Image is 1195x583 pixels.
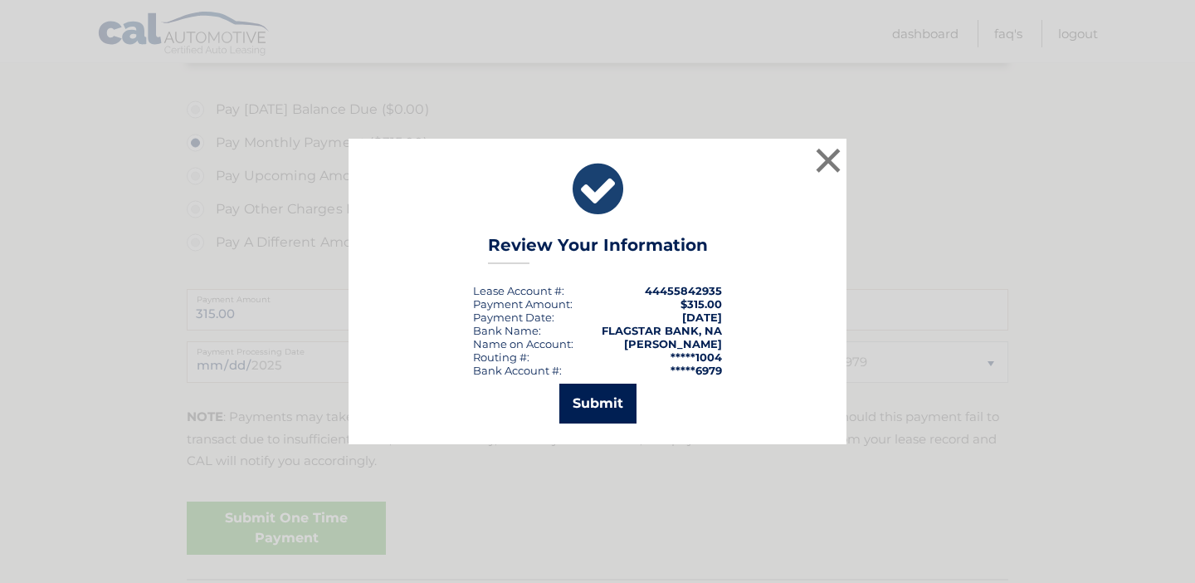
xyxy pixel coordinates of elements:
[473,324,541,337] div: Bank Name:
[812,144,845,177] button: ×
[645,284,722,297] strong: 44455842935
[473,350,529,364] div: Routing #:
[473,284,564,297] div: Lease Account #:
[680,297,722,311] span: $315.00
[488,235,708,264] h3: Review Your Information
[682,311,722,324] span: [DATE]
[473,311,552,324] span: Payment Date
[602,324,722,337] strong: FLAGSTAR BANK, NA
[473,311,554,324] div: :
[473,297,573,311] div: Payment Amount:
[473,364,562,377] div: Bank Account #:
[624,337,722,350] strong: [PERSON_NAME]
[473,337,573,350] div: Name on Account:
[559,384,637,424] button: Submit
